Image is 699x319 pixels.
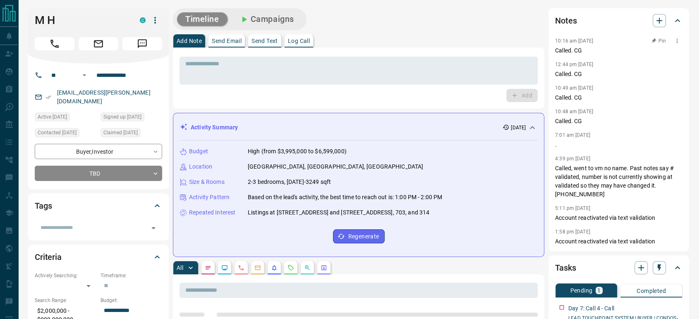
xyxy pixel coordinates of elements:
button: Pin [647,37,671,45]
svg: Listing Alerts [271,264,278,271]
p: Timeframe: [101,272,162,279]
svg: Emails [254,264,261,271]
svg: Lead Browsing Activity [221,264,228,271]
p: High (from $3,995,000 to $6,599,000) [248,147,347,156]
p: Pending [570,288,592,293]
p: Day 7: Call 4 - Call [568,304,614,313]
p: Send Email [212,38,242,44]
p: Called. CG [555,93,682,102]
p: Account reactivated via text validation [555,237,682,246]
span: Call [35,37,74,50]
div: Tags [35,196,162,216]
svg: Agent Actions [321,264,327,271]
p: All [177,265,183,271]
svg: Calls [238,264,244,271]
p: Activity Pattern [189,193,230,202]
p: Activity Summary [191,123,238,132]
p: Repeated Interest [189,208,235,217]
p: 12:44 pm [DATE] [555,62,593,67]
button: Campaigns [231,12,302,26]
p: 10:16 am [DATE] [555,38,593,44]
p: 5:11 pm [DATE] [555,205,590,211]
div: Wed Apr 15 2015 [101,112,162,124]
p: Listings at [STREET_ADDRESS] and [STREET_ADDRESS], 703, and 314 [248,208,429,217]
p: 1 [597,288,601,293]
div: condos.ca [140,17,146,23]
div: Criteria [35,247,162,267]
div: Activity Summary[DATE] [180,120,537,135]
p: 4:39 pm [DATE] [555,156,590,162]
p: Add Note [177,38,202,44]
p: Called. CG [555,46,682,55]
p: Called. CG [555,117,682,126]
svg: Email Verified [45,94,51,100]
p: [DATE] [511,124,526,131]
p: Completed [637,288,666,294]
svg: Requests [287,264,294,271]
div: Thu Aug 07 2025 [101,128,162,140]
div: TBD [35,166,162,181]
h2: Tasks [555,261,576,274]
div: Notes [555,11,682,31]
p: Send Text [251,38,278,44]
span: Active [DATE] [38,113,67,121]
svg: Opportunities [304,264,311,271]
button: Open [79,70,89,80]
p: 2-3 bedrooms, [DATE]-3249 sqft [248,178,331,186]
h2: Criteria [35,250,62,264]
div: Buyer , Investor [35,144,162,159]
p: [GEOGRAPHIC_DATA], [GEOGRAPHIC_DATA], [GEOGRAPHIC_DATA] [248,162,423,171]
p: 7:01 am [DATE] [555,132,590,138]
button: Timeline [177,12,227,26]
div: Tasks [555,258,682,278]
p: Budget: [101,297,162,304]
a: [EMAIL_ADDRESS][PERSON_NAME][DOMAIN_NAME] [57,89,151,105]
p: 1:58 pm [DATE] [555,229,590,235]
button: Open [148,222,159,234]
p: Actively Searching: [35,272,96,279]
p: Log Call [288,38,310,44]
span: Message [122,37,162,50]
div: Tue Aug 05 2025 [35,112,96,124]
p: . [555,140,682,149]
span: Claimed [DATE] [103,129,138,137]
p: Search Range: [35,297,96,304]
p: Called, went to vm no name. Past notes say # validated, number is not currently showing at valida... [555,164,682,199]
h2: Tags [35,199,52,212]
span: Email [79,37,118,50]
p: Called. CG [555,70,682,79]
h1: M H [35,14,127,27]
svg: Notes [205,264,211,271]
p: Size & Rooms [189,178,225,186]
span: Signed up [DATE] [103,113,141,121]
p: 10:49 am [DATE] [555,85,593,91]
p: 10:48 am [DATE] [555,109,593,114]
p: Based on the lead's activity, the best time to reach out is: 1:00 PM - 2:00 PM [248,193,442,202]
button: Regenerate [333,229,385,243]
span: Contacted [DATE] [38,129,77,137]
h2: Notes [555,14,577,27]
div: Thu Aug 07 2025 [35,128,96,140]
p: Account reactivated via text validation [555,214,682,222]
p: Budget [189,147,208,156]
p: Location [189,162,212,171]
